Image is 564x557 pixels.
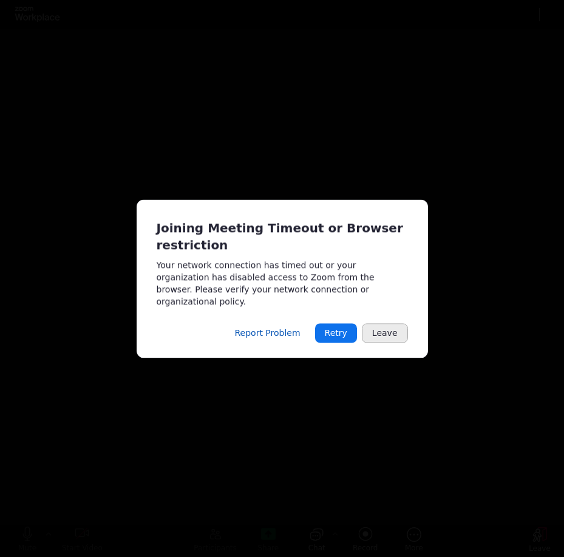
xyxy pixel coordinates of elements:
div: Meeting connected timeout. [137,199,428,358]
div: Your network connection has timed out or your organization has disabled access to Zoom from the b... [157,259,408,307]
button: Report Problem [225,323,310,343]
div: Joining Meeting Timeout or Browser restriction [157,219,408,254]
button: Retry [315,323,357,343]
button: Leave [362,323,408,343]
